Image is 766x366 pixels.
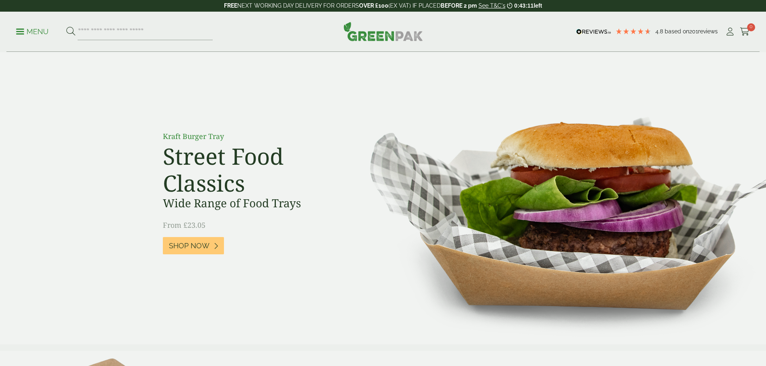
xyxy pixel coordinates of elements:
[169,241,209,250] span: Shop Now
[576,29,611,35] img: REVIEWS.io
[478,2,505,9] a: See T&C's
[740,26,750,38] a: 0
[163,131,344,142] p: Kraft Burger Tray
[725,28,735,36] i: My Account
[698,28,718,35] span: reviews
[163,237,224,254] a: Shop Now
[514,2,534,9] span: 0:43:11
[224,2,237,9] strong: FREE
[615,28,651,35] div: 4.79 Stars
[163,220,205,230] span: From £23.05
[345,52,766,344] img: Street Food Classics
[689,28,698,35] span: 201
[747,23,755,31] span: 0
[16,27,49,35] a: Menu
[441,2,477,9] strong: BEFORE 2 pm
[163,196,344,210] h3: Wide Range of Food Trays
[343,22,423,41] img: GreenPak Supplies
[740,28,750,36] i: Cart
[163,143,344,196] h2: Street Food Classics
[16,27,49,37] p: Menu
[359,2,388,9] strong: OVER £100
[655,28,665,35] span: 4.8
[665,28,689,35] span: Based on
[534,2,542,9] span: left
